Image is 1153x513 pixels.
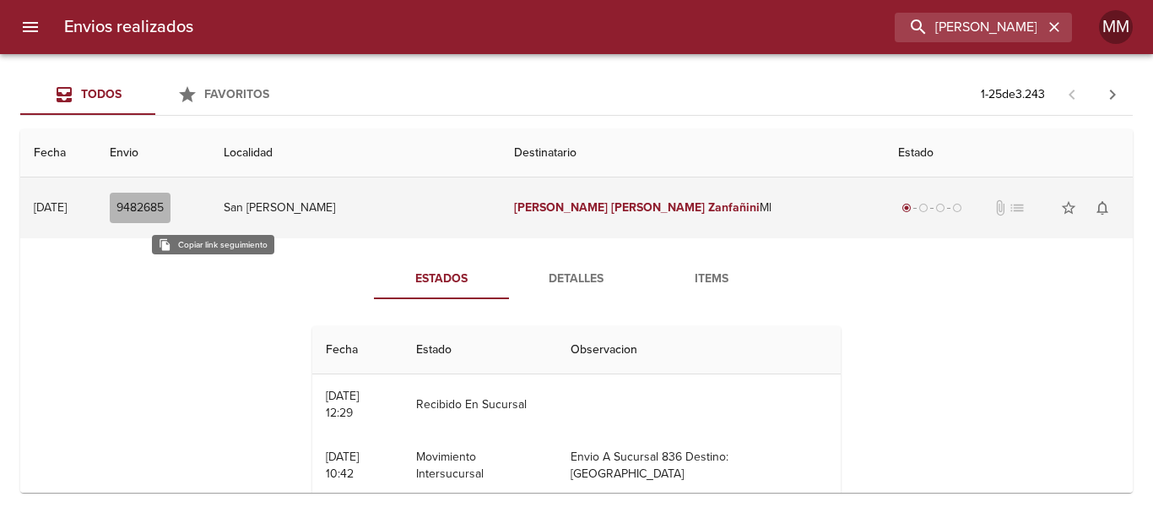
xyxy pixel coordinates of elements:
[952,203,962,213] span: radio_button_unchecked
[81,87,122,101] span: Todos
[116,198,164,219] span: 9482685
[1092,74,1133,115] span: Pagina siguiente
[374,259,779,299] div: Tabs detalle de guia
[557,435,841,496] td: Envio A Sucursal 836 Destino: [GEOGRAPHIC_DATA]
[204,87,269,101] span: Favoritos
[312,326,403,374] th: Fecha
[1099,10,1133,44] div: Abrir información de usuario
[1009,199,1026,216] span: No tiene pedido asociado
[708,200,760,215] em: Zanfañini
[611,200,705,215] em: [PERSON_NAME]
[1060,199,1077,216] span: star_border
[403,326,557,374] th: Estado
[403,374,557,435] td: Recibido En Sucursal
[20,129,96,177] th: Fecha
[992,199,1009,216] span: No tiene documentos adjuntos
[110,193,171,224] button: 9482685
[326,450,359,481] div: [DATE] 10:42
[1099,10,1133,44] div: MM
[557,326,841,374] th: Observacion
[501,129,885,177] th: Destinatario
[210,129,501,177] th: Localidad
[898,199,966,216] div: Generado
[895,13,1043,42] input: buscar
[1094,199,1111,216] span: notifications_none
[10,7,51,47] button: menu
[20,74,290,115] div: Tabs Envios
[210,177,501,238] td: San [PERSON_NAME]
[519,269,634,290] span: Detalles
[654,269,769,290] span: Items
[501,177,885,238] td: Ml
[918,203,928,213] span: radio_button_unchecked
[34,200,67,215] div: [DATE]
[384,269,499,290] span: Estados
[403,435,557,496] td: Movimiento Intersucursal
[1052,191,1085,225] button: Agregar a favoritos
[1085,191,1119,225] button: Activar notificaciones
[981,86,1045,103] p: 1 - 25 de 3.243
[96,129,209,177] th: Envio
[1052,85,1092,102] span: Pagina anterior
[64,14,193,41] h6: Envios realizados
[885,129,1133,177] th: Estado
[326,389,359,420] div: [DATE] 12:29
[901,203,912,213] span: radio_button_checked
[935,203,945,213] span: radio_button_unchecked
[514,200,608,215] em: [PERSON_NAME]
